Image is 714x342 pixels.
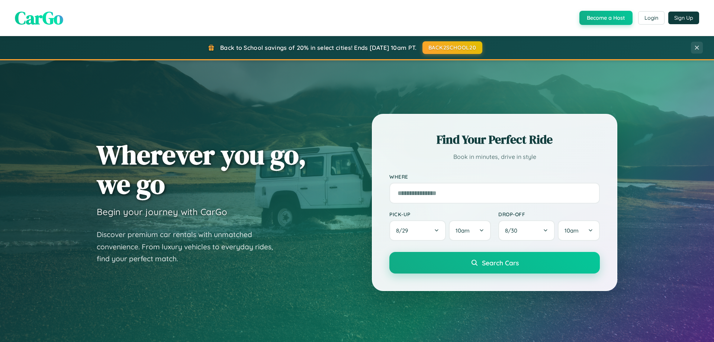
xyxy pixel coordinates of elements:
label: Where [389,173,600,180]
span: 10am [565,227,579,234]
button: 10am [558,220,600,241]
h1: Wherever you go, we go [97,140,306,199]
button: Login [638,11,665,25]
span: Back to School savings of 20% in select cities! Ends [DATE] 10am PT. [220,44,416,51]
button: Become a Host [579,11,633,25]
p: Book in minutes, drive in style [389,151,600,162]
span: 8 / 30 [505,227,521,234]
button: 10am [449,220,491,241]
span: Search Cars [482,259,519,267]
span: CarGo [15,6,63,30]
span: 8 / 29 [396,227,412,234]
button: 8/29 [389,220,446,241]
h3: Begin your journey with CarGo [97,206,227,217]
button: Sign Up [668,12,699,24]
label: Pick-up [389,211,491,217]
h2: Find Your Perfect Ride [389,131,600,148]
button: BACK2SCHOOL20 [422,41,482,54]
p: Discover premium car rentals with unmatched convenience. From luxury vehicles to everyday rides, ... [97,228,283,265]
label: Drop-off [498,211,600,217]
button: 8/30 [498,220,555,241]
span: 10am [456,227,470,234]
button: Search Cars [389,252,600,274]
